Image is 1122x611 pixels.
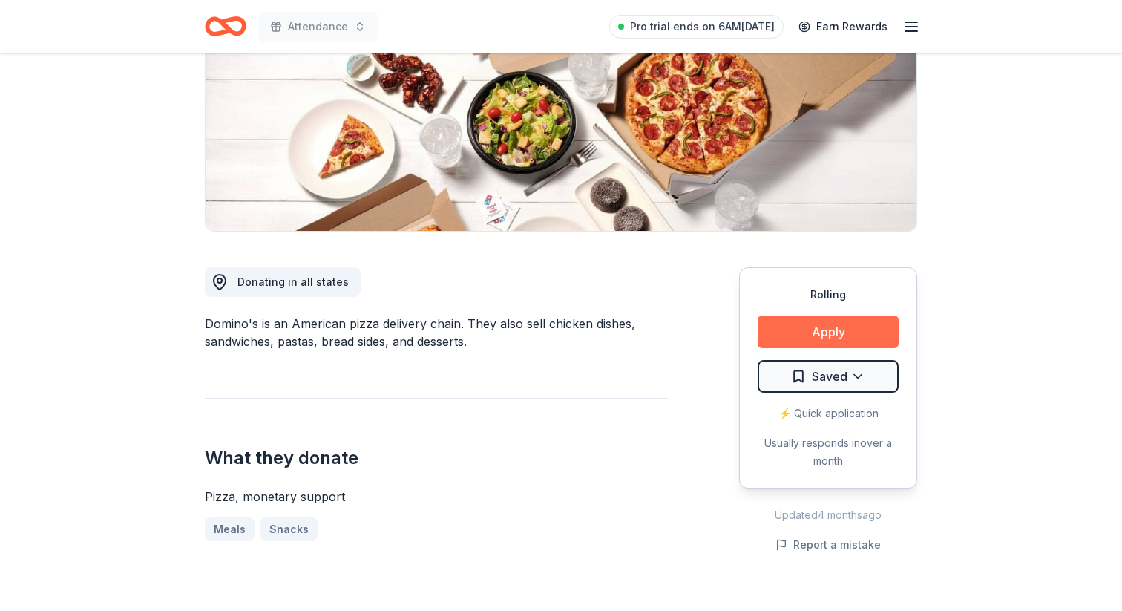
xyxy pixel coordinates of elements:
[205,517,255,541] a: Meals
[630,18,775,36] span: Pro trial ends on 6AM[DATE]
[758,434,899,470] div: Usually responds in over a month
[775,536,881,554] button: Report a mistake
[739,506,917,524] div: Updated 4 months ago
[790,13,896,40] a: Earn Rewards
[205,315,668,350] div: Domino's is an American pizza delivery chain. They also sell chicken dishes, sandwiches, pastas, ...
[758,405,899,422] div: ⚡️ Quick application
[205,446,668,470] h2: What they donate
[812,367,847,386] span: Saved
[758,286,899,304] div: Rolling
[758,360,899,393] button: Saved
[205,9,246,44] a: Home
[260,517,318,541] a: Snacks
[237,275,349,288] span: Donating in all states
[205,488,668,506] div: Pizza, monetary support
[288,18,348,36] span: Attendance
[258,12,378,42] button: Attendance
[609,15,784,39] a: Pro trial ends on 6AM[DATE]
[758,316,899,348] button: Apply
